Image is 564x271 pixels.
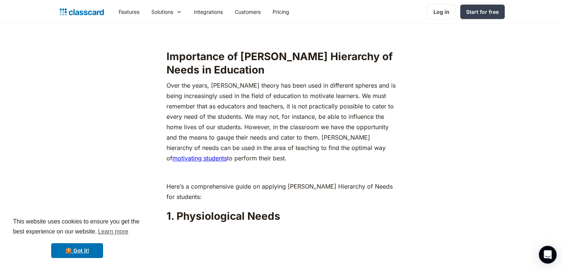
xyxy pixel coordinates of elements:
[113,3,145,20] a: Features
[51,243,103,258] a: dismiss cookie message
[433,8,449,16] div: Log in
[166,209,398,223] h2: 1. Physiological Needs
[151,8,173,16] div: Solutions
[166,80,398,163] p: Over the years, [PERSON_NAME] theory has been used in different spheres and is being increasingly...
[60,7,104,17] a: home
[166,181,398,202] p: Here’s a comprehensive guide on applying [PERSON_NAME] Hierarchy of Needs for students:
[460,4,505,19] a: Start for free
[427,4,456,19] a: Log in
[172,154,227,162] a: motivating students
[166,32,398,42] p: ‍
[13,217,141,237] span: This website uses cookies to ensure you get the best experience on our website.
[188,3,229,20] a: Integrations
[97,226,129,237] a: learn more about cookies
[6,210,148,265] div: cookieconsent
[466,8,499,16] div: Start for free
[166,50,398,77] h2: Importance of [PERSON_NAME] Hierarchy of Needs in Education
[145,3,188,20] div: Solutions
[229,3,267,20] a: Customers
[267,3,295,20] a: Pricing
[166,167,398,177] p: ‍
[539,246,557,264] div: Open Intercom Messenger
